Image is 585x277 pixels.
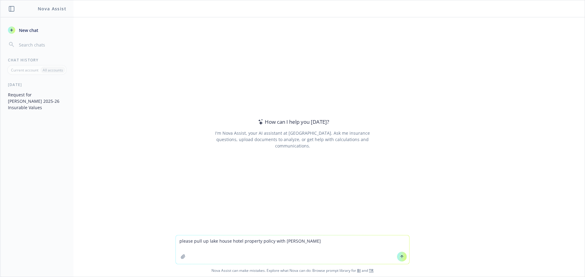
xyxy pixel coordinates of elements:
[256,118,329,126] div: How can I help you [DATE]?
[18,27,38,33] span: New chat
[43,68,63,73] p: All accounts
[207,130,378,149] div: I'm Nova Assist, your AI assistant at [GEOGRAPHIC_DATA]. Ask me insurance questions, upload docum...
[357,268,361,273] a: BI
[1,57,73,63] div: Chat History
[176,235,409,264] textarea: please pull up lake house hotel property policy with [PERSON_NAME]
[18,40,66,49] input: Search chats
[38,5,66,12] h1: Nova Assist
[1,82,73,87] div: [DATE]
[11,68,38,73] p: Current account
[369,268,374,273] a: TR
[5,90,69,113] button: Request for [PERSON_NAME] 2025-26 Insurable Values
[3,264,582,277] span: Nova Assist can make mistakes. Explore what Nova can do: Browse prompt library for and
[5,25,69,36] button: New chat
